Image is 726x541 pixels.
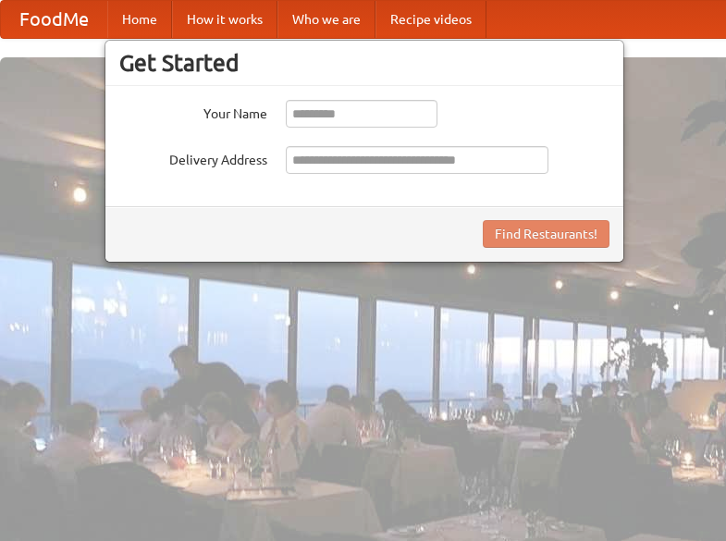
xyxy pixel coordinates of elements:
[119,49,609,77] h3: Get Started
[107,1,172,38] a: Home
[375,1,486,38] a: Recipe videos
[119,100,267,123] label: Your Name
[483,220,609,248] button: Find Restaurants!
[119,146,267,169] label: Delivery Address
[1,1,107,38] a: FoodMe
[172,1,277,38] a: How it works
[277,1,375,38] a: Who we are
